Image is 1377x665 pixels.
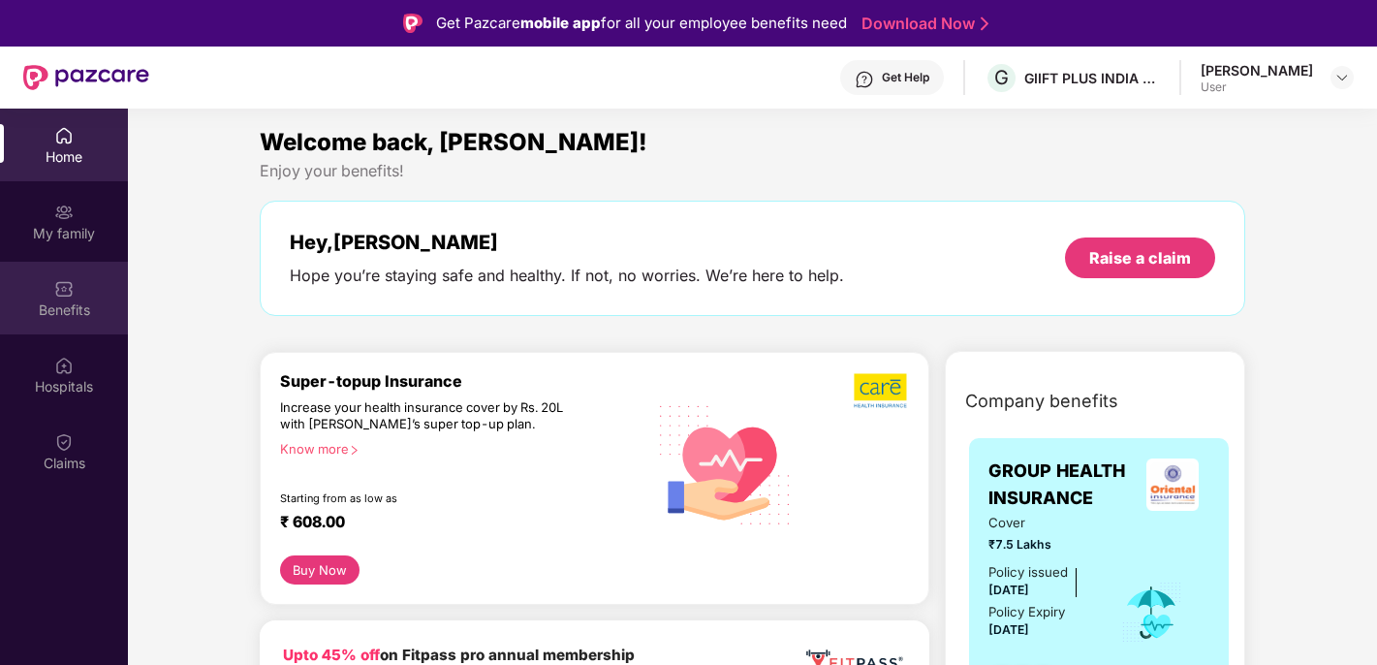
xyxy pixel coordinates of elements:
div: GIIFT PLUS INDIA PRIVATE LIMITED [1024,69,1160,87]
div: Get Help [882,70,929,85]
span: Welcome back, [PERSON_NAME]! [260,128,647,156]
div: ₹ 608.00 [280,513,628,536]
div: [PERSON_NAME] [1201,61,1313,79]
img: insurerLogo [1146,459,1199,511]
img: New Pazcare Logo [23,65,149,90]
span: [DATE] [988,583,1029,597]
a: Download Now [861,14,983,34]
img: Logo [403,14,422,33]
span: ₹7.5 Lakhs [988,535,1093,554]
div: Super-topup Insurance [280,372,647,391]
button: Buy Now [280,555,360,584]
div: Get Pazcare for all your employee benefits need [436,12,847,35]
div: Increase your health insurance cover by Rs. 20L with [PERSON_NAME]’s super top-up plan. [280,399,563,432]
div: Raise a claim [1089,247,1191,269]
img: svg+xml;base64,PHN2ZyBpZD0iRHJvcGRvd24tMzJ4MzIiIHhtbG5zPSJodHRwOi8vd3d3LnczLm9yZy8yMDAwL3N2ZyIgd2... [1334,70,1350,85]
div: Know more [280,441,636,455]
div: Hey, [PERSON_NAME] [290,231,844,254]
img: svg+xml;base64,PHN2ZyBpZD0iSG9zcGl0YWxzIiB4bWxucz0iaHR0cDovL3d3dy53My5vcmcvMjAwMC9zdmciIHdpZHRoPS... [54,356,74,375]
strong: mobile app [520,14,601,32]
span: GROUP HEALTH INSURANCE [988,458,1136,513]
span: Company benefits [965,388,1118,415]
img: svg+xml;base64,PHN2ZyBpZD0iSG9tZSIgeG1sbnM9Imh0dHA6Ly93d3cudzMub3JnLzIwMDAvc3ZnIiB3aWR0aD0iMjAiIG... [54,126,74,145]
span: G [994,66,1009,89]
img: svg+xml;base64,PHN2ZyB3aWR0aD0iMjAiIGhlaWdodD0iMjAiIHZpZXdCb3g9IjAgMCAyMCAyMCIgZmlsbD0ibm9uZSIgeG... [54,203,74,222]
span: Cover [988,513,1093,533]
img: Stroke [981,14,988,34]
img: b5dec4f62d2307b9de63beb79f102df3.png [854,372,909,409]
span: [DATE] [988,622,1029,637]
img: svg+xml;base64,PHN2ZyBpZD0iQmVuZWZpdHMiIHhtbG5zPSJodHRwOi8vd3d3LnczLm9yZy8yMDAwL3N2ZyIgd2lkdGg9Ij... [54,279,74,299]
div: Starting from as low as [280,491,565,505]
div: Enjoy your benefits! [260,161,1245,181]
div: User [1201,79,1313,95]
div: Hope you’re staying safe and healthy. If not, no worries. We’re here to help. [290,266,844,286]
span: right [349,445,360,456]
div: Policy Expiry [988,602,1065,622]
img: svg+xml;base64,PHN2ZyBpZD0iSGVscC0zMngzMiIgeG1sbnM9Imh0dHA6Ly93d3cudzMub3JnLzIwMDAvc3ZnIiB3aWR0aD... [855,70,874,89]
img: svg+xml;base64,PHN2ZyBpZD0iQ2xhaW0iIHhtbG5zPSJodHRwOi8vd3d3LnczLm9yZy8yMDAwL3N2ZyIgd2lkdGg9IjIwIi... [54,432,74,452]
img: icon [1120,581,1183,645]
b: Upto 45% off [283,646,380,664]
img: svg+xml;base64,PHN2ZyB4bWxucz0iaHR0cDovL3d3dy53My5vcmcvMjAwMC9zdmciIHhtbG5zOnhsaW5rPSJodHRwOi8vd3... [646,384,803,544]
div: Policy issued [988,562,1068,583]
